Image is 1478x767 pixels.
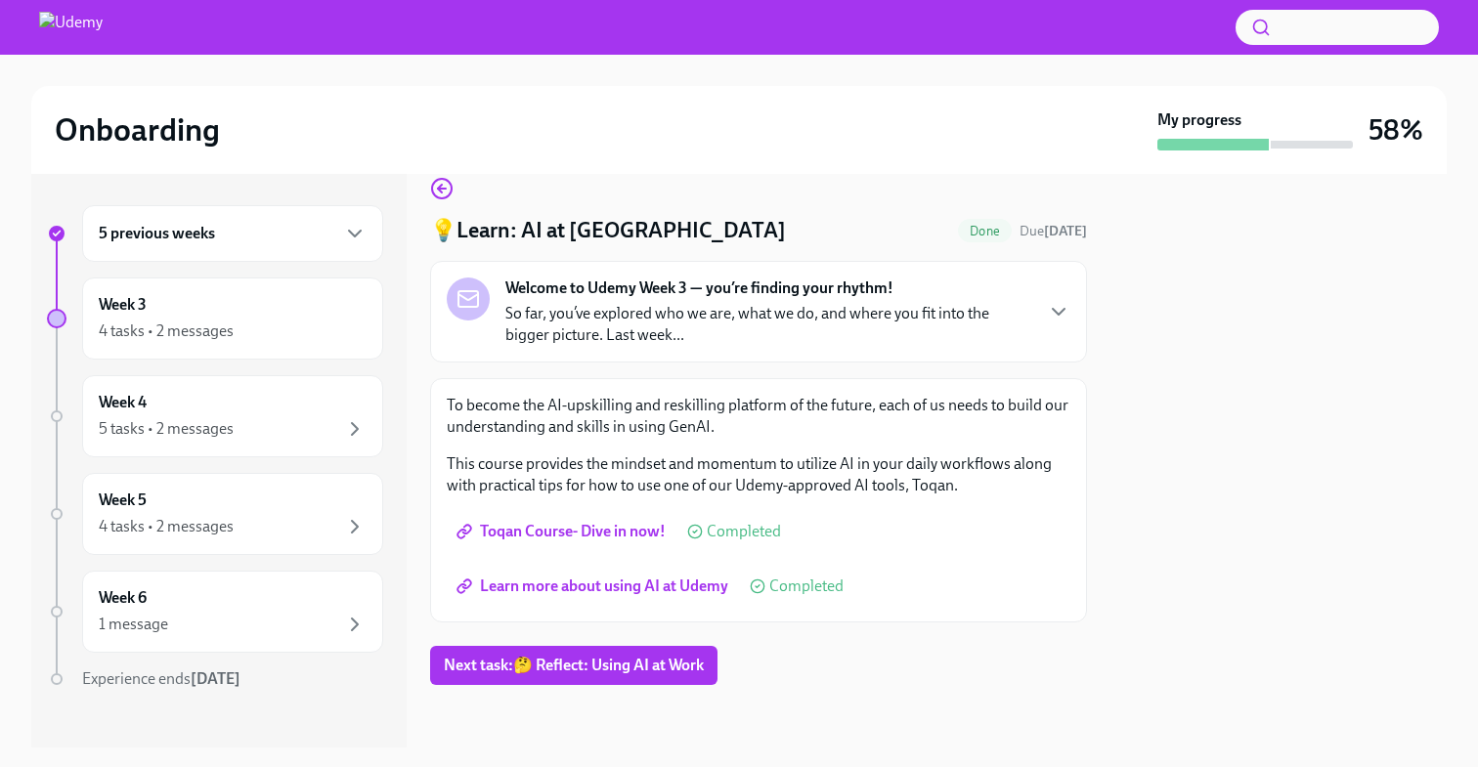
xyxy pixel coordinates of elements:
span: Learn more about using AI at Udemy [460,576,728,596]
span: Experience ends [82,669,240,688]
h2: Onboarding [55,110,220,149]
h6: Week 5 [99,490,147,511]
a: Learn more about using AI at Udemy [447,567,742,606]
span: Next task : 🤔 Reflect: Using AI at Work [444,656,704,675]
strong: [DATE] [191,669,240,688]
img: Udemy [39,12,103,43]
span: August 30th, 2025 10:00 [1020,222,1087,240]
h6: Week 4 [99,392,147,413]
span: Due [1020,223,1087,239]
h6: Week 6 [99,587,147,609]
div: 5 previous weeks [82,205,383,262]
div: 4 tasks • 2 messages [99,320,234,342]
h4: 💡Learn: AI at [GEOGRAPHIC_DATA] [430,216,786,245]
a: Week 54 tasks • 2 messages [47,473,383,555]
div: 4 tasks • 2 messages [99,516,234,537]
a: Week 34 tasks • 2 messages [47,277,383,360]
a: Week 61 message [47,571,383,653]
p: To become the AI-upskilling and reskilling platform of the future, each of us needs to build our ... [447,395,1070,438]
span: Done [958,224,1012,238]
button: Next task:🤔 Reflect: Using AI at Work [430,646,717,685]
a: Toqan Course- Dive in now! [447,512,679,551]
span: Toqan Course- Dive in now! [460,522,666,541]
span: Completed [707,524,781,539]
h3: 58% [1369,112,1423,148]
p: So far, you’ve explored who we are, what we do, and where you fit into the bigger picture. Last w... [505,303,1031,346]
strong: Welcome to Udemy Week 3 — you’re finding your rhythm! [505,277,893,299]
span: Completed [769,578,844,594]
strong: My progress [1157,109,1241,131]
h6: Week 3 [99,294,147,316]
div: 5 tasks • 2 messages [99,418,234,440]
div: 1 message [99,614,168,635]
h6: 5 previous weeks [99,223,215,244]
a: Week 45 tasks • 2 messages [47,375,383,457]
p: This course provides the mindset and momentum to utilize AI in your daily workflows along with pr... [447,453,1070,496]
strong: [DATE] [1044,223,1087,239]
